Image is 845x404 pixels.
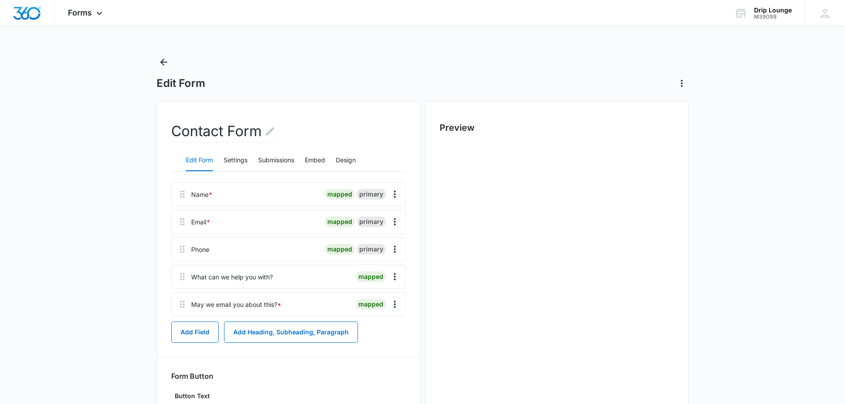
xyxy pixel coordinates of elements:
[191,245,209,254] div: Phone
[171,322,219,343] button: Add Field
[388,215,402,229] button: Overflow Menu
[191,300,281,309] div: May we email you about this?
[157,77,205,90] h1: Edit Form
[754,7,792,14] div: account name
[191,272,273,282] div: What can we help you with?
[325,244,355,255] div: mapped
[388,187,402,201] button: Overflow Menu
[388,270,402,284] button: Overflow Menu
[754,14,792,20] div: account id
[171,391,406,401] label: Button Text
[191,217,210,227] div: Email
[258,150,294,171] button: Submissions
[171,372,213,380] h3: Form Button
[224,150,248,171] button: Settings
[336,150,356,171] button: Design
[186,150,213,171] button: Edit Form
[388,297,402,311] button: Overflow Menu
[325,189,355,200] div: mapped
[265,121,275,142] button: Edit Form Name
[356,299,386,310] div: mapped
[675,76,689,90] button: Actions
[68,8,92,17] span: Forms
[357,189,386,200] div: primary
[440,121,674,134] h2: Preview
[356,271,386,282] div: mapped
[171,121,275,142] h2: Contact Form
[325,216,355,227] div: mapped
[224,322,358,343] button: Add Heading, Subheading, Paragraph
[305,150,325,171] button: Embed
[357,244,386,255] div: primary
[388,242,402,256] button: Overflow Menu
[357,216,386,227] div: primary
[191,190,212,199] div: Name
[157,55,171,69] button: Back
